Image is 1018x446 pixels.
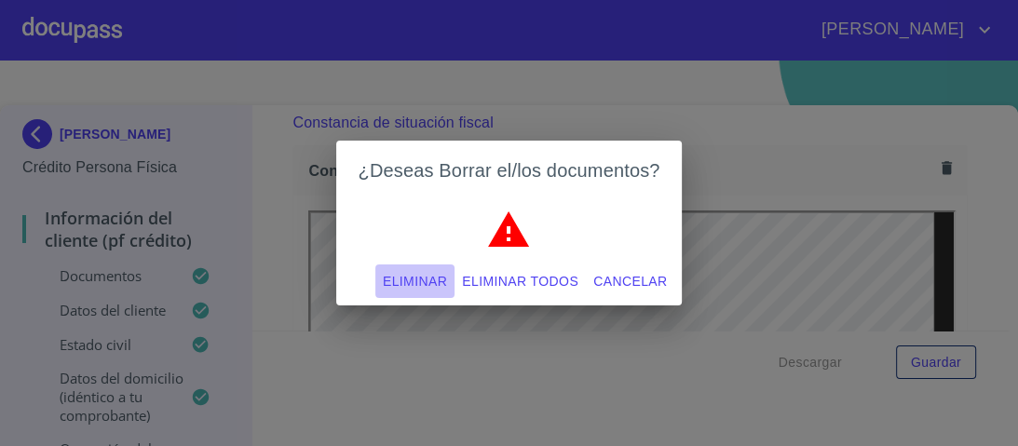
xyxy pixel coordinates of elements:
[455,264,586,299] button: Eliminar todos
[375,264,455,299] button: Eliminar
[383,270,447,293] span: Eliminar
[462,270,578,293] span: Eliminar todos
[586,264,674,299] button: Cancelar
[359,155,660,185] h2: ¿Deseas Borrar el/los documentos?
[593,270,667,293] span: Cancelar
